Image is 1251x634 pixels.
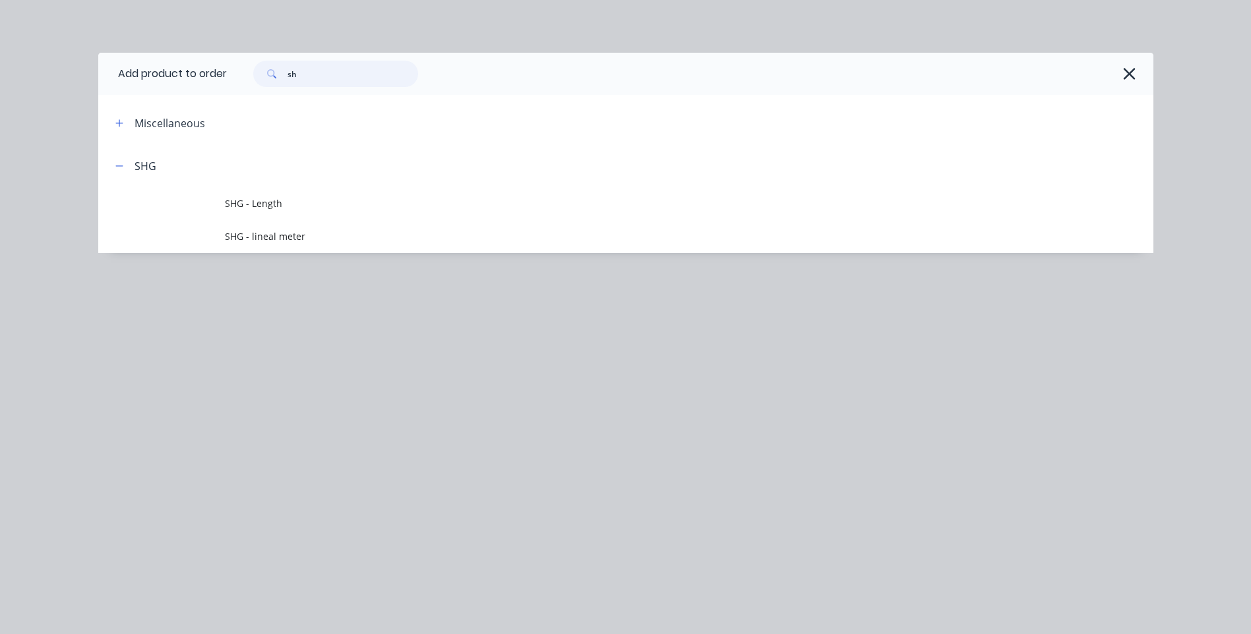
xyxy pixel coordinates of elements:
[225,196,967,210] span: SHG - Length
[135,158,156,174] div: SHG
[135,115,205,131] div: Miscellaneous
[225,229,967,243] span: SHG - lineal meter
[288,61,418,87] input: Search...
[98,53,227,95] div: Add product to order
